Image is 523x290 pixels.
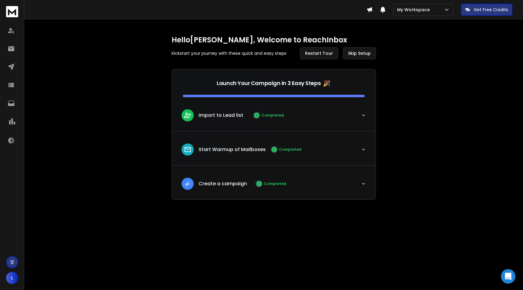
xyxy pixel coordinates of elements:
[348,50,371,56] span: Skip Setup
[184,111,192,119] img: lead
[199,180,247,187] p: Create a campaign
[397,7,432,13] p: My Workspace
[199,146,266,153] p: Start Warmup of Mailboxes
[300,47,338,59] button: Restart Tour
[172,50,286,56] p: Kickstart your journey with these quick and easy steps
[474,7,508,13] p: Get Free Credits
[184,146,192,153] img: lead
[6,272,18,284] button: L
[217,79,321,87] p: Launch Your Campaign in 3 Easy Steps
[184,180,192,187] img: lead
[172,139,376,165] button: leadStart Warmup of MailboxesCompleted
[343,47,376,59] button: Skip Setup
[261,113,284,118] p: Completed
[501,269,515,284] div: Open Intercom Messenger
[199,112,243,119] p: Import to Lead list
[323,79,331,87] span: 🎉
[172,35,376,45] h1: Hello [PERSON_NAME] , Welcome to ReachInbox
[172,104,376,131] button: leadImport to Lead listCompleted
[6,6,18,17] img: logo
[461,4,512,16] button: Get Free Credits
[172,173,376,199] button: leadCreate a campaignCompleted
[264,181,286,186] p: Completed
[279,147,301,152] p: Completed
